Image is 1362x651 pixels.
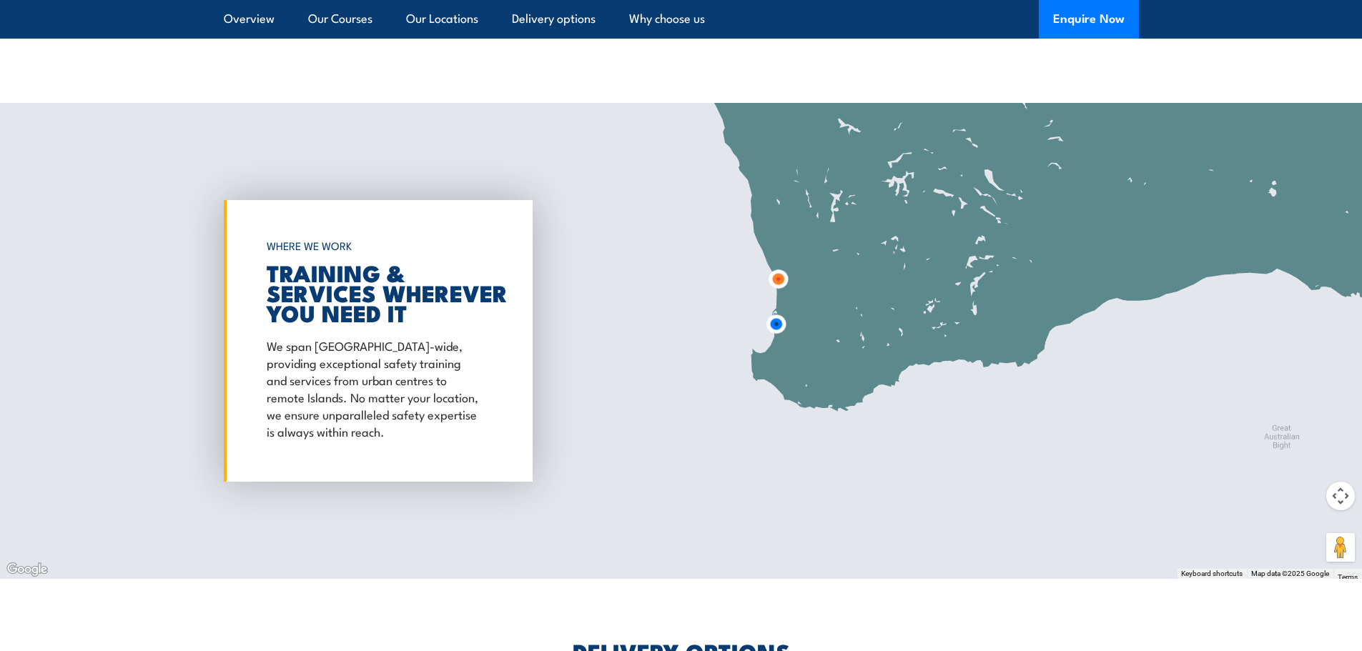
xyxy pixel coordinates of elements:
button: Drag Pegman onto the map to open Street View [1326,533,1355,562]
h6: WHERE WE WORK [267,233,483,259]
p: We span [GEOGRAPHIC_DATA]-wide, providing exceptional safety training and services from urban cen... [267,337,483,439]
img: Google [4,560,51,579]
button: Map camera controls [1326,482,1355,510]
a: Terms (opens in new tab) [1338,573,1358,581]
a: Open this area in Google Maps (opens a new window) [4,560,51,579]
button: Keyboard shortcuts [1181,569,1243,579]
h2: TRAINING & SERVICES WHEREVER YOU NEED IT [267,262,483,322]
span: Map data ©2025 Google [1251,570,1329,577]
